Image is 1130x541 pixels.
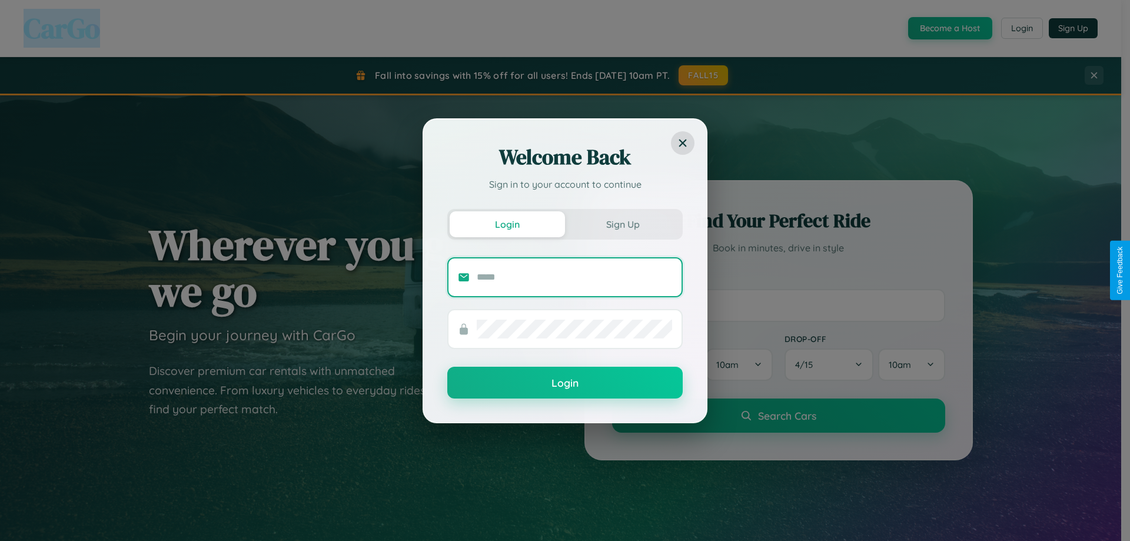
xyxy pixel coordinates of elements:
[447,367,683,399] button: Login
[450,211,565,237] button: Login
[1116,247,1124,294] div: Give Feedback
[447,177,683,191] p: Sign in to your account to continue
[447,143,683,171] h2: Welcome Back
[565,211,680,237] button: Sign Up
